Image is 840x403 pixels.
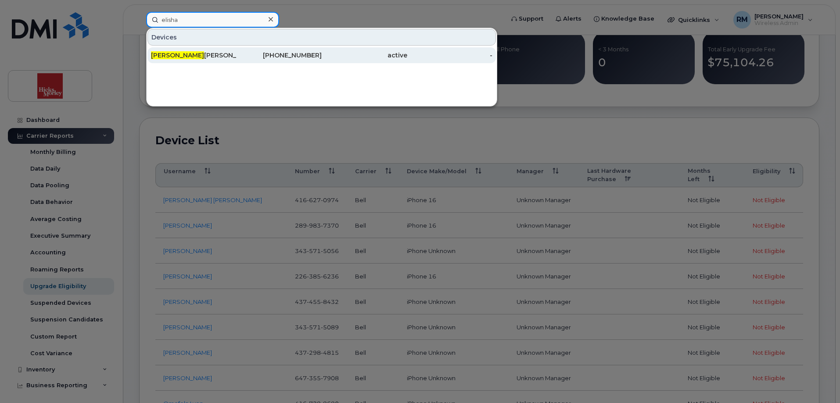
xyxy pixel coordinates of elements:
iframe: Messenger Launcher [802,365,833,396]
span: [PERSON_NAME] [151,51,204,59]
div: Devices [147,29,496,46]
div: active [322,51,407,60]
div: [PERSON_NAME] [151,51,237,60]
div: - [407,51,493,60]
input: Find something... [146,12,279,28]
a: [PERSON_NAME][PERSON_NAME][PHONE_NUMBER]active- [147,47,496,63]
div: [PHONE_NUMBER] [237,51,322,60]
